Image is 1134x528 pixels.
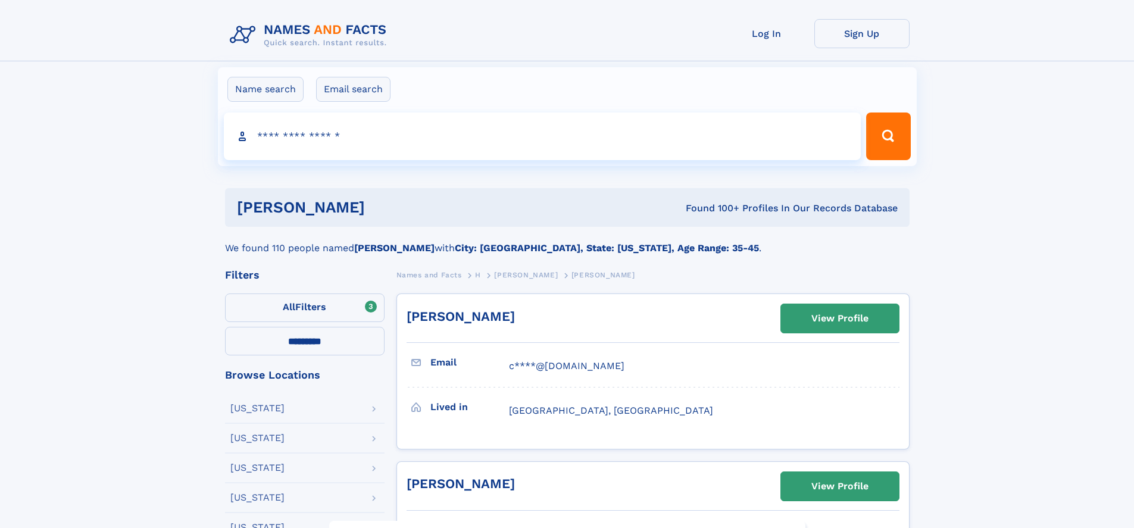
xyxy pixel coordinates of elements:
[396,267,462,282] a: Names and Facts
[455,242,759,254] b: City: [GEOGRAPHIC_DATA], State: [US_STATE], Age Range: 35-45
[781,472,899,501] a: View Profile
[316,77,391,102] label: Email search
[866,113,910,160] button: Search Button
[494,267,558,282] a: [PERSON_NAME]
[283,301,295,313] span: All
[225,370,385,380] div: Browse Locations
[475,271,481,279] span: H
[811,473,869,500] div: View Profile
[227,77,304,102] label: Name search
[230,463,285,473] div: [US_STATE]
[354,242,435,254] b: [PERSON_NAME]
[224,113,861,160] input: search input
[571,271,635,279] span: [PERSON_NAME]
[237,200,526,215] h1: [PERSON_NAME]
[230,493,285,502] div: [US_STATE]
[525,202,898,215] div: Found 100+ Profiles In Our Records Database
[719,19,814,48] a: Log In
[225,19,396,51] img: Logo Names and Facts
[814,19,910,48] a: Sign Up
[225,270,385,280] div: Filters
[407,309,515,324] a: [PERSON_NAME]
[781,304,899,333] a: View Profile
[225,293,385,322] label: Filters
[494,271,558,279] span: [PERSON_NAME]
[230,433,285,443] div: [US_STATE]
[509,405,713,416] span: [GEOGRAPHIC_DATA], [GEOGRAPHIC_DATA]
[475,267,481,282] a: H
[230,404,285,413] div: [US_STATE]
[430,352,509,373] h3: Email
[225,227,910,255] div: We found 110 people named with .
[407,476,515,491] a: [PERSON_NAME]
[811,305,869,332] div: View Profile
[430,397,509,417] h3: Lived in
